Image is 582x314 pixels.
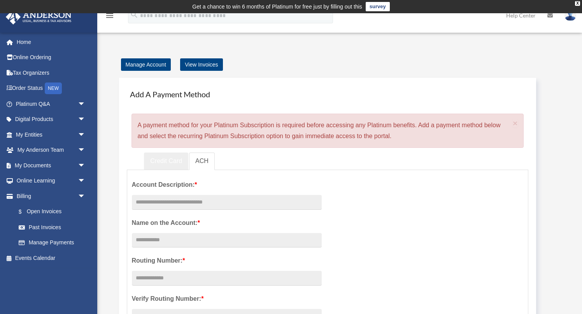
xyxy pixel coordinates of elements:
[564,10,576,21] img: User Pic
[5,188,97,204] a: Billingarrow_drop_down
[513,119,518,127] button: Close
[5,96,97,112] a: Platinum Q&Aarrow_drop_down
[11,204,97,220] a: $Open Invoices
[5,34,97,50] a: Home
[5,81,97,96] a: Order StatusNEW
[105,11,114,20] i: menu
[132,179,322,190] label: Account Description:
[5,158,97,173] a: My Documentsarrow_drop_down
[78,96,93,112] span: arrow_drop_down
[5,50,97,65] a: Online Ordering
[144,153,188,170] a: Credit Card
[132,218,322,228] label: Name on the Account:
[11,219,97,235] a: Past Invoices
[5,112,97,127] a: Digital Productsarrow_drop_down
[78,173,93,189] span: arrow_drop_down
[4,9,74,25] img: Anderson Advisors Platinum Portal
[192,2,362,11] div: Get a chance to win 6 months of Platinum for free just by filling out this
[78,112,93,128] span: arrow_drop_down
[366,2,390,11] a: survey
[575,1,580,6] div: close
[5,65,97,81] a: Tax Organizers
[5,142,97,158] a: My Anderson Teamarrow_drop_down
[105,14,114,20] a: menu
[78,158,93,174] span: arrow_drop_down
[78,127,93,143] span: arrow_drop_down
[189,153,215,170] a: ACH
[5,127,97,142] a: My Entitiesarrow_drop_down
[131,114,524,148] div: A payment method for your Platinum Subscription is required before accessing any Platinum benefit...
[23,207,27,217] span: $
[5,250,97,266] a: Events Calendar
[132,255,322,266] label: Routing Number:
[11,235,93,251] a: Manage Payments
[127,86,529,103] h4: Add A Payment Method
[513,119,518,128] span: ×
[78,188,93,204] span: arrow_drop_down
[130,11,138,19] i: search
[45,82,62,94] div: NEW
[132,293,322,304] label: Verify Routing Number:
[180,58,223,71] a: View Invoices
[121,58,171,71] a: Manage Account
[5,173,97,189] a: Online Learningarrow_drop_down
[78,142,93,158] span: arrow_drop_down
